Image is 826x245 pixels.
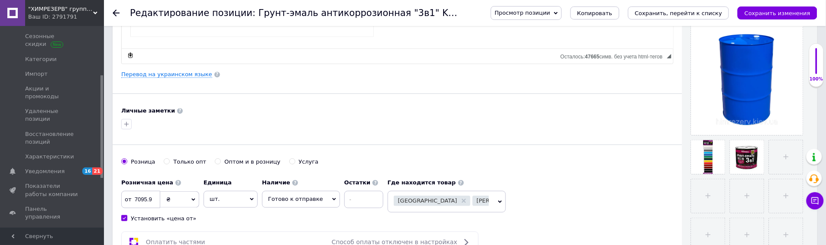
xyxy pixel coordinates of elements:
span: [PERSON_NAME] [477,198,524,203]
div: Вернуться назад [113,10,120,16]
div: Подсчет символов [560,52,667,60]
div: Ваш ID: 2791791 [28,13,104,21]
span: Восстановление позиций [25,130,80,146]
span: ₴ [166,196,171,203]
span: 16 [82,168,92,175]
div: Только опт [173,158,206,166]
span: 21 [92,168,102,175]
input: 0 [121,191,160,208]
div: Услуга [299,158,319,166]
span: Удаленные позиции [25,107,80,123]
div: 100% [810,76,823,82]
div: 100% Качество заполнения [809,43,824,87]
b: Единица [204,179,232,186]
i: Сохранить, перейти к списку [635,10,722,16]
span: "ХИМРЕЗЕРВ" группа компаний: ТОВ "ПРОГРЕС 2010", ТОВ "ХІМРЕЗЕРВ-УКРАЇНА" [28,5,93,13]
b: Наличие [262,179,290,186]
span: Панель управления [25,205,80,221]
span: Готово к отправке [268,196,323,202]
span: Копировать [577,10,612,16]
input: - [344,191,383,208]
i: Сохранить изменения [745,10,810,16]
button: Чат с покупателем [807,192,824,210]
h1: Редактирование позиции: Грунт-эмаль антикоррозионная "3в1" KhimrezervPRO 50кг цвета в ассортименте [130,8,648,18]
b: Личные заметки [121,107,175,114]
span: Просмотр позиции [495,10,550,16]
span: от [122,195,133,204]
span: Категории [25,55,57,63]
button: Сохранить, перейти к списку [628,6,729,19]
b: Остатки [344,179,371,186]
b: Розничная цена [121,179,173,186]
span: Сезонные скидки [25,32,80,48]
span: Показатели работы компании [25,182,80,198]
span: шт. [204,191,258,207]
span: Характеристики [25,153,74,161]
button: Копировать [570,6,619,19]
span: 47665 [585,54,599,60]
span: Импорт [25,70,48,78]
span: Перетащите для изменения размера [667,54,671,58]
span: Уведомления [25,168,65,175]
span: [GEOGRAPHIC_DATA] [398,198,457,203]
button: Сохранить изменения [738,6,817,19]
div: Оптом и в розницу [224,158,280,166]
span: Акции и промокоды [25,85,80,100]
a: Сделать резервную копию сейчас [126,51,135,60]
div: Розница [131,158,155,166]
b: Где находится товар [388,179,456,186]
a: Перевод на украинском языке [121,71,212,78]
div: Установить «цена от» [131,215,196,222]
